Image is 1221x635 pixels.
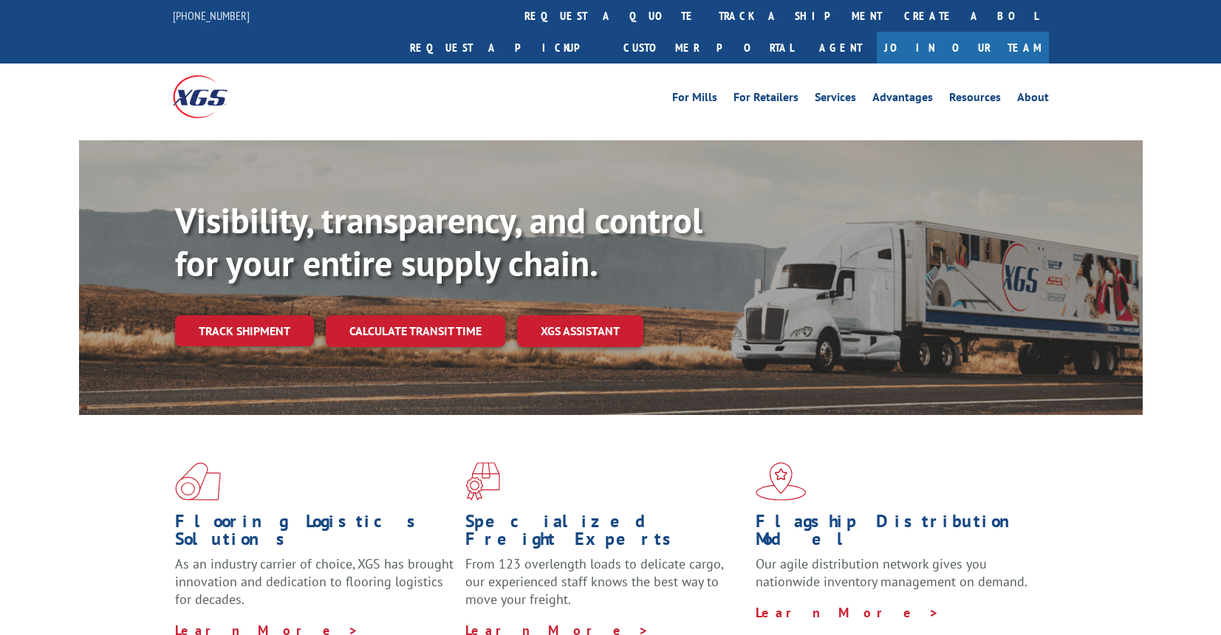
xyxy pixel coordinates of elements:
[756,512,1035,555] h1: Flagship Distribution Model
[175,555,454,608] span: As an industry carrier of choice, XGS has brought innovation and dedication to flooring logistics...
[175,197,702,286] b: Visibility, transparency, and control for your entire supply chain.
[612,32,804,63] a: Customer Portal
[815,92,856,108] a: Services
[399,32,612,63] a: Request a pickup
[326,315,505,347] a: Calculate transit time
[517,315,643,347] a: XGS ASSISTANT
[465,555,745,621] p: From 123 overlength loads to delicate cargo, our experienced staff knows the best way to move you...
[173,8,250,23] a: [PHONE_NUMBER]
[756,555,1027,590] span: Our agile distribution network gives you nationwide inventory management on demand.
[1017,92,1049,108] a: About
[672,92,717,108] a: For Mills
[756,604,940,621] a: Learn More >
[175,462,221,501] img: xgs-icon-total-supply-chain-intelligence-red
[949,92,1001,108] a: Resources
[804,32,877,63] a: Agent
[756,462,807,501] img: xgs-icon-flagship-distribution-model-red
[872,92,933,108] a: Advantages
[877,32,1049,63] a: Join Our Team
[175,315,314,346] a: Track shipment
[733,92,798,108] a: For Retailers
[465,462,500,501] img: xgs-icon-focused-on-flooring-red
[175,512,454,555] h1: Flooring Logistics Solutions
[465,512,745,555] h1: Specialized Freight Experts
